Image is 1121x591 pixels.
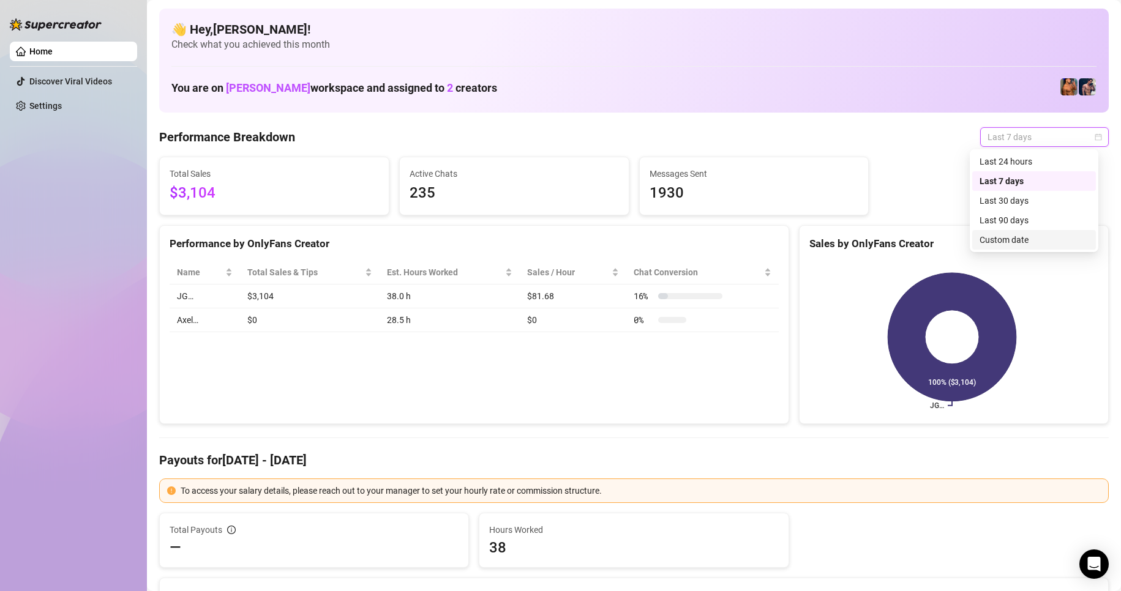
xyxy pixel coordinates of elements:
span: Total Sales & Tips [247,266,362,279]
span: calendar [1095,133,1102,141]
td: 38.0 h [380,284,520,308]
td: $81.68 [520,284,626,308]
div: Custom date [972,230,1096,250]
div: Last 30 days [972,191,1096,210]
span: 38 [489,538,778,557]
h4: 👋 Hey, [PERSON_NAME] ! [171,21,1097,38]
span: 0 % [634,313,653,327]
div: Last 24 hours [980,155,1089,168]
span: Active Chats [410,167,619,180]
div: To access your salary details, please reach out to your manager to set your hourly rate or commis... [181,484,1101,497]
td: 28.5 h [380,308,520,332]
div: Last 90 days [972,210,1096,230]
h4: Performance Breakdown [159,128,295,146]
img: Axel [1079,78,1096,95]
span: Last 7 days [988,128,1101,146]
td: $3,104 [240,284,380,308]
div: Sales by OnlyFans Creator [809,236,1098,252]
td: $0 [520,308,626,332]
td: JG… [170,284,240,308]
div: Last 90 days [980,214,1089,227]
span: Chat Conversion [634,266,762,279]
span: info-circle [227,526,236,534]
span: [PERSON_NAME] [226,81,310,94]
div: Performance by OnlyFans Creator [170,236,779,252]
span: exclamation-circle [167,486,176,495]
text: JG… [930,401,944,410]
span: — [170,538,181,557]
span: $3,104 [170,182,379,205]
span: 2 [447,81,453,94]
span: Sales / Hour [527,266,609,279]
div: Last 7 days [972,171,1096,191]
span: Hours Worked [489,523,778,537]
div: Last 7 days [980,174,1089,188]
td: Axel… [170,308,240,332]
h4: Payouts for [DATE] - [DATE] [159,452,1109,469]
div: Open Intercom Messenger [1079,549,1109,579]
span: 235 [410,182,619,205]
a: Settings [29,101,62,111]
span: 16 % [634,289,653,303]
div: Est. Hours Worked [387,266,503,279]
th: Name [170,261,240,284]
th: Total Sales & Tips [240,261,380,284]
span: 1930 [650,182,859,205]
span: Total Sales [170,167,379,180]
a: Discover Viral Videos [29,76,112,86]
h1: You are on workspace and assigned to creators [171,81,497,95]
th: Chat Conversion [626,261,779,284]
span: Name [177,266,223,279]
a: Home [29,46,53,56]
span: Check what you achieved this month [171,38,1097,51]
div: Last 24 hours [972,152,1096,171]
div: Last 30 days [980,194,1089,207]
img: logo-BBDzfeDw.svg [10,18,102,31]
span: Messages Sent [650,167,859,180]
td: $0 [240,308,380,332]
div: Custom date [980,233,1089,247]
th: Sales / Hour [520,261,626,284]
span: Total Payouts [170,523,222,537]
img: JG [1060,78,1078,95]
